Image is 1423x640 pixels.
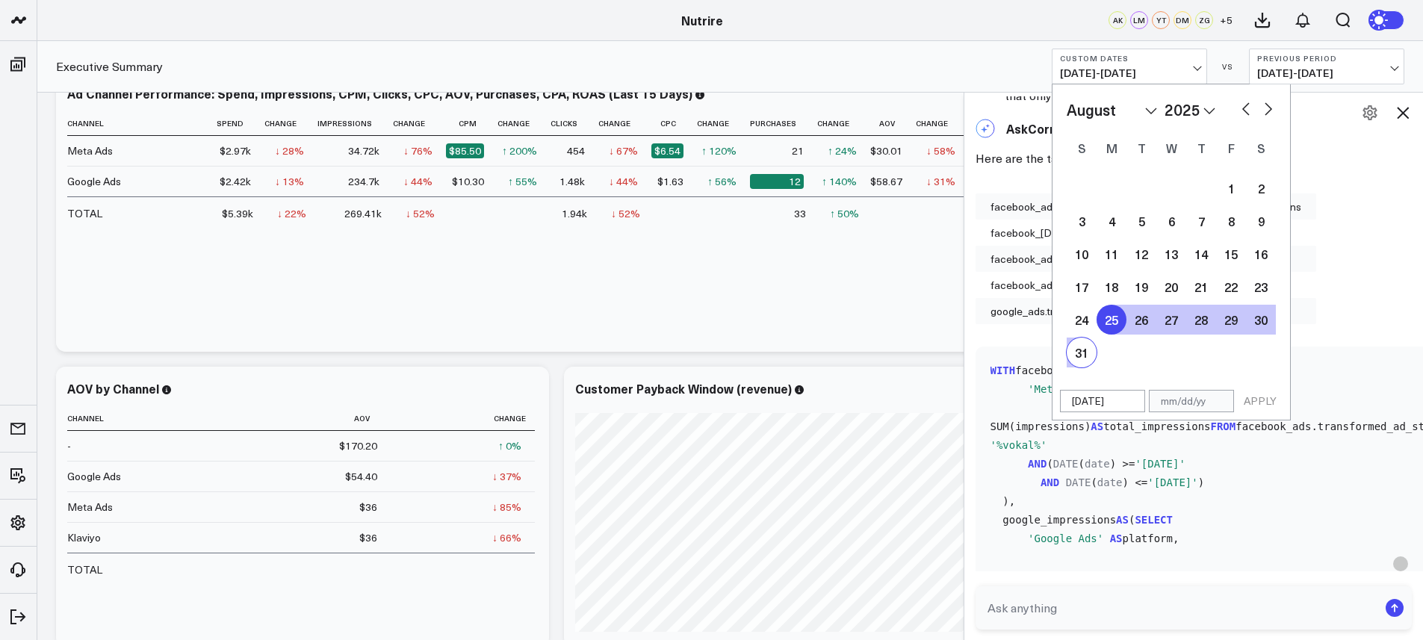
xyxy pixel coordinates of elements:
[990,364,1016,376] span: WITH
[359,530,377,545] div: $36
[67,85,692,102] div: Ad Channel Performance: Spend, Impressions, CPM, Clicks, CPC, AOV, Purchases, CPA, ROAS (Last 15 ...
[446,111,497,136] th: Cpm
[1028,532,1103,544] span: 'Google Ads'
[750,111,817,136] th: Purchases
[926,143,955,158] div: ↓ 58%
[1238,390,1283,412] button: APPLY
[391,406,535,431] th: Change
[498,438,521,453] div: ↑ 0%
[575,380,792,397] div: Customer Payback Window (revenue)
[1195,11,1213,29] div: ZG
[67,500,113,515] div: Meta Ads
[1216,136,1246,160] div: Friday
[701,143,737,158] div: ↑ 120%
[317,111,393,136] th: Impressions
[217,111,264,136] th: Spend
[67,174,121,189] div: Google Ads
[1186,136,1216,160] div: Thursday
[393,111,446,136] th: Change
[56,58,163,75] a: Executive Summary
[452,174,484,189] div: $10.30
[657,174,683,189] div: $1.63
[359,500,377,515] div: $36
[502,143,537,158] div: ↑ 200%
[750,174,804,189] div: 12
[976,298,1316,324] div: google_ads.transformed_campaign_stats
[1211,420,1236,432] span: FROM
[1156,136,1186,160] div: Wednesday
[67,406,217,431] th: Channel
[562,206,587,221] div: 1.94k
[1126,136,1156,160] div: Tuesday
[1097,136,1126,160] div: Monday
[446,143,484,158] div: $85.50
[220,174,251,189] div: $2.42k
[976,272,1316,298] div: facebook_ads.transformed_ad_stats
[794,206,806,221] div: 33
[67,380,159,397] div: AOV by Channel
[1091,420,1103,432] span: AS
[497,111,551,136] th: Change
[222,206,253,221] div: $5.39k
[609,174,638,189] div: ↓ 44%
[492,500,521,515] div: ↓ 85%
[1097,476,1123,488] span: date
[830,206,859,221] div: ↑ 50%
[67,562,102,577] div: TOTAL
[348,174,379,189] div: 234.7k
[1052,49,1207,84] button: Custom Dates[DATE]-[DATE]
[1149,390,1234,412] input: mm/dd/yy
[1147,476,1197,488] span: '[DATE]'
[339,438,377,453] div: $170.20
[651,111,697,136] th: Cpc
[1246,136,1276,160] div: Saturday
[707,174,737,189] div: ↑ 56%
[67,438,71,453] div: -
[1066,476,1091,488] span: DATE
[403,174,433,189] div: ↓ 44%
[1006,120,1064,137] span: AskCorral
[220,143,251,158] div: $2.97k
[1041,476,1059,488] span: AND
[345,469,377,484] div: $54.40
[1116,514,1129,526] span: AS
[976,220,1316,246] div: facebook_[DOMAIN_NAME]_video_thruplay_watched_actions
[822,174,857,189] div: ↑ 140%
[817,111,870,136] th: Change
[348,143,379,158] div: 34.72k
[1220,15,1233,25] span: + 5
[567,143,585,158] div: 454
[611,206,640,221] div: ↓ 52%
[1257,67,1396,79] span: [DATE] - [DATE]
[1135,458,1185,470] span: '[DATE]'
[264,111,317,136] th: Change
[492,530,521,545] div: ↓ 66%
[828,143,857,158] div: ↑ 24%
[1067,136,1097,160] div: Sunday
[67,530,101,545] div: Klaviyo
[1215,62,1241,71] div: VS
[1152,11,1170,29] div: YT
[275,143,304,158] div: ↓ 28%
[926,174,955,189] div: ↓ 31%
[598,111,651,136] th: Change
[508,174,537,189] div: ↑ 55%
[1109,11,1126,29] div: AK
[406,206,435,221] div: ↓ 52%
[1060,54,1199,63] b: Custom Dates
[870,111,916,136] th: Aov
[697,111,750,136] th: Change
[990,439,1047,451] span: '%vokal%'
[1110,532,1123,544] span: AS
[976,246,1316,272] div: facebook_ads.campaign_actions
[217,406,391,431] th: Aov
[792,143,804,158] div: 21
[67,206,102,221] div: TOTAL
[275,174,304,189] div: ↓ 13%
[67,111,217,136] th: Channel
[559,174,585,189] div: 1.48k
[1028,383,1091,395] span: 'Meta Ads'
[1060,67,1199,79] span: [DATE] - [DATE]
[870,143,902,158] div: $30.01
[1028,458,1047,470] span: AND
